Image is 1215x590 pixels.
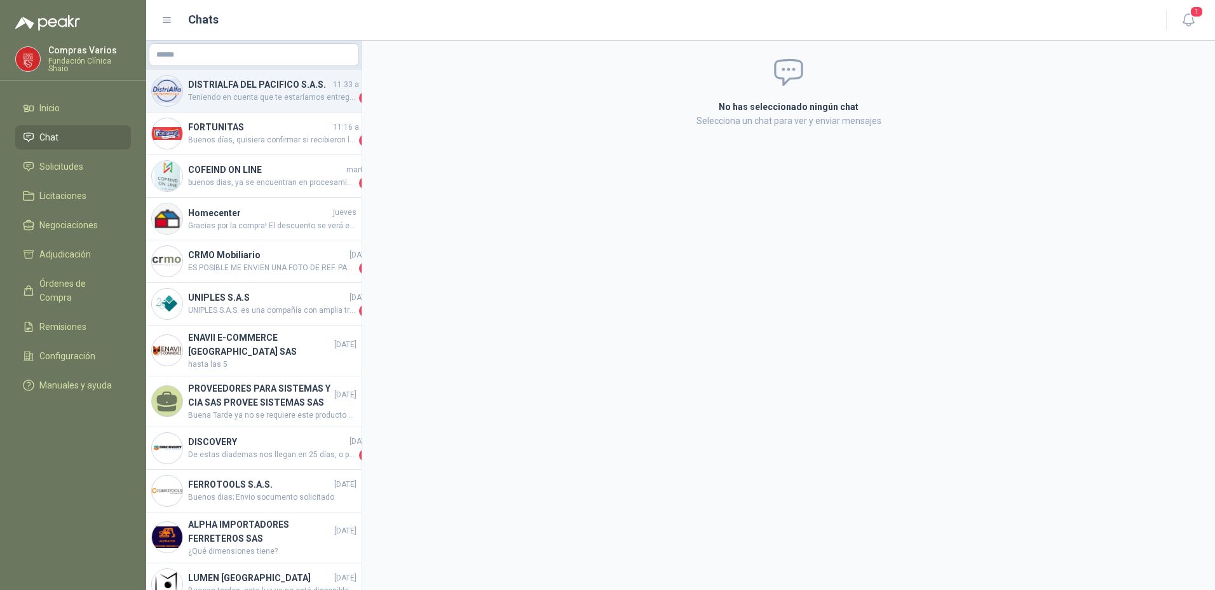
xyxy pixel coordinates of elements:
a: Company LogoENAVII E-COMMERCE [GEOGRAPHIC_DATA] SAS[DATE]hasta las 5 [146,326,362,376]
a: Company LogoALPHA IMPORTADORES FERRETEROS SAS[DATE]¿Qué dimensiones tiene? [146,512,362,563]
p: Compras Varios [48,46,131,55]
span: ¿Qué dimensiones tiene? [188,545,356,558]
a: Remisiones [15,315,131,339]
span: martes [346,164,372,176]
span: Buenos días, quisiera confirmar si recibieron las galletas el día de [DATE] [188,134,356,147]
h4: LUMEN [GEOGRAPHIC_DATA] [188,571,332,585]
img: Company Logo [152,203,182,234]
img: Company Logo [152,522,182,552]
span: Buena Tarde ya no se requiere este producto por favor cancelar [188,409,356,422]
a: Company LogoCRMO Mobiliario[DATE]ES POSIBLE ME ENVIEN UNA FOTO DE REF. PARA PODER COTIZAR2 [146,240,362,283]
a: Inicio [15,96,131,120]
h4: CRMO Mobiliario [188,248,347,262]
span: UNIPLES S.A.S. es una compañía con amplia trayectoria en el mercado colombiano, ofrecemos solucio... [188,305,356,317]
a: Company LogoFORTUNITAS11:16 a. m.Buenos días, quisiera confirmar si recibieron las galletas el dí... [146,113,362,155]
h4: ALPHA IMPORTADORES FERRETEROS SAS [188,518,332,545]
span: 1 [359,449,372,462]
img: Company Logo [152,246,182,277]
a: Chat [15,125,131,149]
span: [DATE] [334,339,356,351]
span: Manuales y ayuda [39,378,112,392]
h2: No has seleccionado ningún chat [567,100,1010,114]
span: Licitaciones [39,189,86,203]
span: 2 [359,177,372,189]
span: De estas diademas nos llegan en 25 días, o para entrega inmediata tenemos estas que son las que r... [188,449,356,462]
span: Adjudicación [39,247,91,261]
img: Company Logo [152,289,182,319]
span: Inicio [39,101,60,115]
img: Company Logo [152,76,182,106]
span: 11:33 a. m. [333,79,372,91]
a: Company LogoDISTRIALFA DEL PACIFICO S.A.S.11:33 a. m.Teniendo en cuenta que te estaríamos entrega... [146,70,362,113]
span: Remisiones [39,320,86,334]
h4: DISCOVERY [188,435,347,449]
a: Solicitudes [15,154,131,179]
span: Configuración [39,349,95,363]
h4: COFEIND ON LINE [188,163,344,177]
span: Negociaciones [39,218,98,232]
p: Selecciona un chat para ver y enviar mensajes [567,114,1010,128]
span: ES POSIBLE ME ENVIEN UNA FOTO DE REF. PARA PODER COTIZAR [188,262,356,275]
img: Company Logo [16,47,40,71]
span: Chat [39,130,58,144]
h4: Homecenter [188,206,330,220]
span: 2 [359,92,372,104]
span: 11:16 a. m. [333,121,372,134]
a: Company LogoUNIPLES S.A.S[DATE]UNIPLES S.A.S. es una compañía con amplia trayectoria en el mercad... [146,283,362,326]
img: Company Logo [152,476,182,506]
h4: ENAVII E-COMMERCE [GEOGRAPHIC_DATA] SAS [188,331,332,359]
a: Company LogoCOFEIND ON LINEmartesbuenos dias, ya se encuentran en procesamiento de entrega para m... [146,155,362,198]
p: Fundación Clínica Shaio [48,57,131,72]
span: Órdenes de Compra [39,277,119,305]
a: Company LogoDISCOVERY[DATE]De estas diademas nos llegan en 25 días, o para entrega inmediata tene... [146,427,362,470]
h4: PROVEEDORES PARA SISTEMAS Y CIA SAS PROVEE SISTEMAS SAS [188,381,332,409]
span: 2 [359,262,372,275]
img: Company Logo [152,161,182,191]
a: Configuración [15,344,131,368]
h1: Chats [188,11,219,29]
h4: FERROTOOLS S.A.S. [188,477,332,491]
a: Órdenes de Compra [15,271,131,310]
span: [DATE] [334,572,356,584]
span: Buenos dias; Envio socumento solicitado [188,491,356,504]
span: [DATE] [350,292,372,304]
span: [DATE] [350,249,372,261]
img: Company Logo [152,335,182,366]
span: Gracias por la compra! El descuento se verá entonces reflejado en la factura de Peakr. [188,220,356,232]
h4: FORTUNITAS [188,120,330,134]
span: 2 [359,134,372,147]
a: Company LogoHomecenterjuevesGracias por la compra! El descuento se verá entonces reflejado en la ... [146,198,362,240]
img: Logo peakr [15,15,80,31]
span: buenos dias, ya se encuentran en procesamiento de entrega para maximo el dia [DATE]. tuvimos un r... [188,177,356,189]
span: Solicitudes [39,160,83,174]
img: Company Logo [152,118,182,149]
h4: DISTRIALFA DEL PACIFICO S.A.S. [188,78,330,92]
a: Manuales y ayuda [15,373,131,397]
img: Company Logo [152,433,182,463]
h4: UNIPLES S.A.S [188,291,347,305]
span: 1 [1190,6,1204,18]
span: jueves [333,207,356,219]
span: [DATE] [334,479,356,491]
span: [DATE] [334,525,356,537]
a: PROVEEDORES PARA SISTEMAS Y CIA SAS PROVEE SISTEMAS SAS[DATE]Buena Tarde ya no se requiere este p... [146,376,362,427]
a: Negociaciones [15,213,131,237]
a: Licitaciones [15,184,131,208]
a: Adjudicación [15,242,131,266]
a: Company LogoFERROTOOLS S.A.S.[DATE]Buenos dias; Envio socumento solicitado [146,470,362,512]
button: 1 [1177,9,1200,32]
span: Teniendo en cuenta que te estaríamos entregando el [DATE] o [DATE] de la próxima semana [188,92,356,104]
span: hasta las 5 [188,359,356,371]
span: [DATE] [334,389,356,401]
span: 1 [359,305,372,317]
span: [DATE] [350,436,372,448]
